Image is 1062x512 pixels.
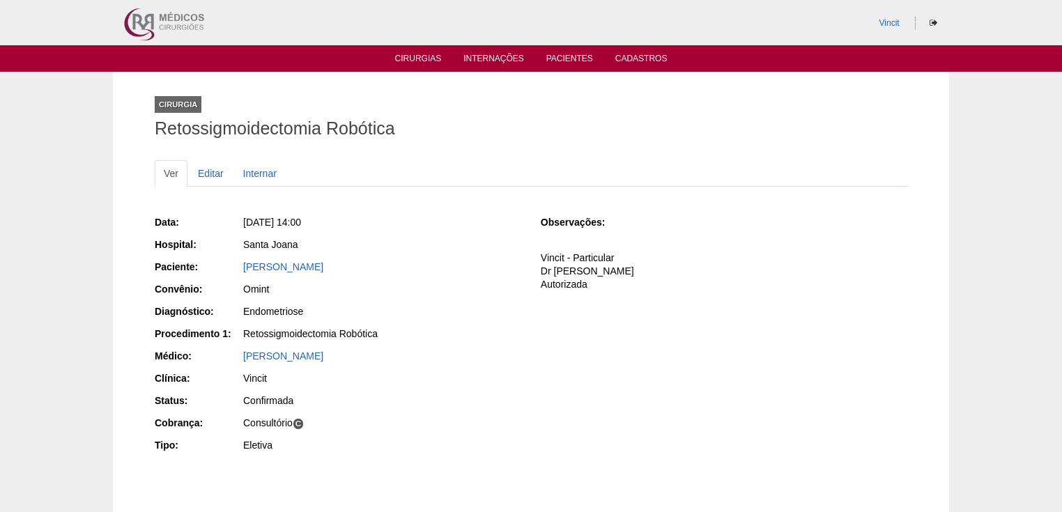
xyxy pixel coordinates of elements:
[155,282,242,296] div: Convênio:
[155,371,242,385] div: Clínica:
[155,260,242,274] div: Paciente:
[879,18,900,28] a: Vincit
[541,251,907,291] p: Vincit - Particular Dr [PERSON_NAME] Autorizada
[155,394,242,408] div: Status:
[155,416,242,430] div: Cobrança:
[155,304,242,318] div: Diagnóstico:
[243,438,521,452] div: Eletiva
[155,215,242,229] div: Data:
[541,215,628,229] div: Observações:
[189,160,233,187] a: Editar
[243,217,301,228] span: [DATE] 14:00
[155,349,242,363] div: Médico:
[243,238,521,251] div: Santa Joana
[243,371,521,385] div: Vincit
[243,394,521,408] div: Confirmada
[234,160,286,187] a: Internar
[155,438,242,452] div: Tipo:
[243,416,521,430] div: Consultório
[243,304,521,318] div: Endometriose
[615,54,668,68] a: Cadastros
[395,54,442,68] a: Cirurgias
[243,350,323,362] a: [PERSON_NAME]
[463,54,524,68] a: Internações
[293,418,305,430] span: C
[243,282,521,296] div: Omint
[243,261,323,272] a: [PERSON_NAME]
[546,54,593,68] a: Pacientes
[155,96,201,113] div: Cirurgia
[243,327,521,341] div: Retossigmoidectomia Robótica
[155,160,187,187] a: Ver
[155,327,242,341] div: Procedimento 1:
[930,19,937,27] i: Sair
[155,238,242,251] div: Hospital:
[155,120,907,137] h1: Retossigmoidectomia Robótica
